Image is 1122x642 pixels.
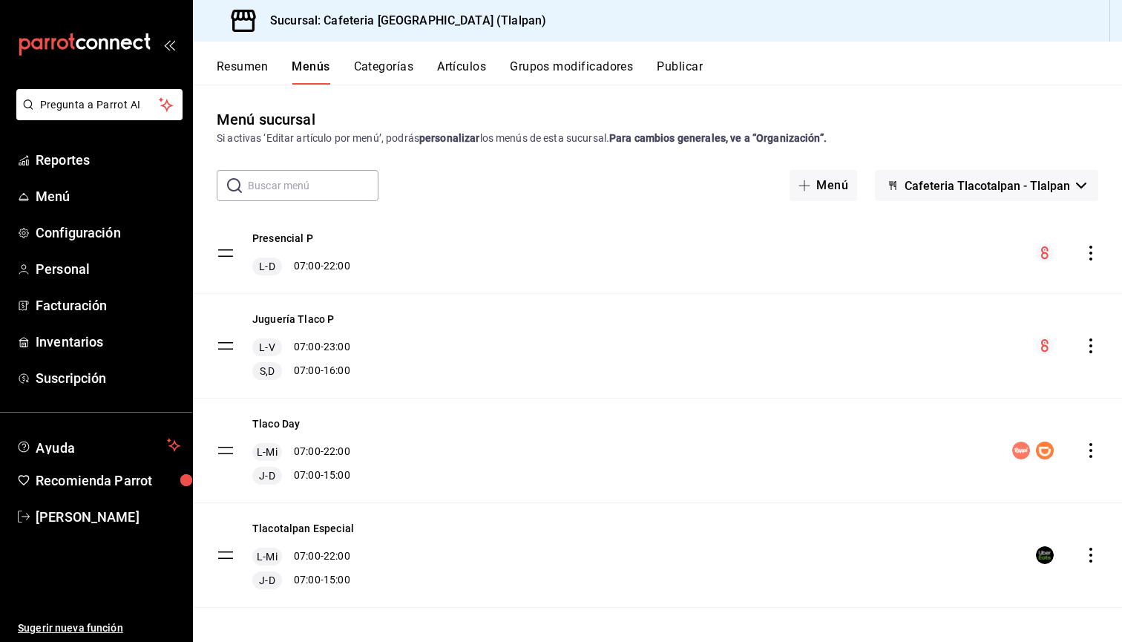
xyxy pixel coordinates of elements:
[1083,246,1098,261] button: actions
[292,59,329,85] button: Menús
[10,108,183,123] a: Pregunta a Parrot AI
[217,337,234,355] button: drag
[510,59,633,85] button: Grupos modificadores
[217,108,315,131] div: Menú sucursal
[419,132,480,144] strong: personalizar
[252,416,300,431] button: Tlaco Day
[437,59,486,85] button: Artículos
[254,445,280,459] span: L-Mi
[252,312,334,327] button: Juguería Tlaco P
[217,59,1122,85] div: navigation tabs
[252,338,350,356] div: 07:00 - 23:00
[36,186,180,206] span: Menú
[252,443,350,461] div: 07:00 - 22:00
[256,340,278,355] span: L-V
[36,332,180,352] span: Inventarios
[252,571,354,589] div: 07:00 - 15:00
[36,295,180,315] span: Facturación
[193,213,1122,608] table: menu-maker-table
[1083,338,1098,353] button: actions
[258,12,546,30] h3: Sucursal: Cafeteria [GEOGRAPHIC_DATA] (Tlalpan)
[609,132,827,144] strong: Para cambios generales, ve a “Organización”.
[256,259,278,274] span: L-D
[905,179,1070,193] span: Cafeteria Tlacotalpan - Tlalpan
[36,223,180,243] span: Configuración
[36,150,180,170] span: Reportes
[1083,548,1098,563] button: actions
[256,573,278,588] span: J-D
[252,362,350,380] div: 07:00 - 16:00
[1083,443,1098,458] button: actions
[36,436,161,454] span: Ayuda
[252,231,313,246] button: Presencial P
[36,368,180,388] span: Suscripción
[657,59,703,85] button: Publicar
[354,59,414,85] button: Categorías
[217,546,234,564] button: drag
[256,468,278,483] span: J-D
[254,549,280,564] span: L-Mi
[40,97,160,113] span: Pregunta a Parrot AI
[18,620,180,636] span: Sugerir nueva función
[163,39,175,50] button: open_drawer_menu
[217,131,1098,146] div: Si activas ‘Editar artículo por menú’, podrás los menús de esta sucursal.
[252,467,350,485] div: 07:00 - 15:00
[875,170,1098,201] button: Cafeteria Tlacotalpan - Tlalpan
[36,507,180,527] span: [PERSON_NAME]
[790,170,857,201] button: Menú
[217,59,268,85] button: Resumen
[217,442,234,459] button: drag
[252,258,350,275] div: 07:00 - 22:00
[257,364,278,379] span: S,D
[16,89,183,120] button: Pregunta a Parrot AI
[36,471,180,491] span: Recomienda Parrot
[36,259,180,279] span: Personal
[248,171,378,200] input: Buscar menú
[252,548,354,566] div: 07:00 - 22:00
[217,244,234,262] button: drag
[252,521,354,536] button: Tlacotalpan Especial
